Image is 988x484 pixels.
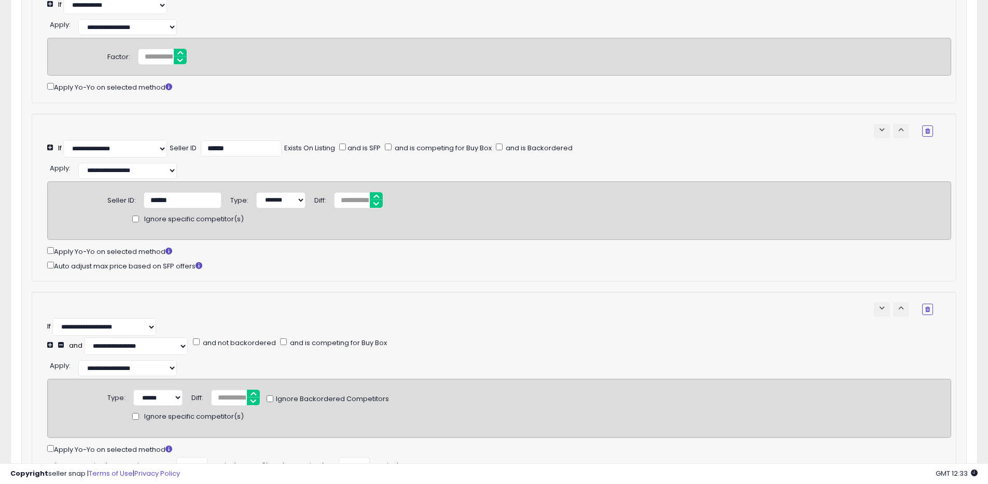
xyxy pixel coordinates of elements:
span: Apply [50,20,69,30]
span: and is SFP [346,143,381,153]
div: Type: [107,390,126,403]
div: : [50,358,71,371]
div: Seller ID: [107,192,136,206]
a: Privacy Policy [134,468,180,478]
span: keyboard_arrow_up [896,303,906,313]
i: Remove Condition [925,306,930,312]
strong: Copyright [10,468,48,478]
button: keyboard_arrow_up [893,124,909,138]
span: and is competing for Buy Box [393,143,492,153]
div: Exists On Listing [284,144,335,153]
div: Type: [230,192,248,206]
div: Apply Yo-Yo on selected method [47,81,951,93]
span: keyboard_arrow_down [877,303,887,313]
span: Increase price to max price every [55,457,169,471]
div: Apply Yo-Yo on selected method [47,443,951,455]
div: Seller ID [170,144,197,153]
div: Apply Yo-Yo on selected method [47,245,951,257]
span: Ignore specific competitor(s) [144,412,244,422]
a: Terms of Use [89,468,133,478]
div: seller snap | | [10,469,180,479]
i: Remove Condition [925,128,930,134]
div: Factor: [107,49,130,62]
span: Apply [50,163,69,173]
span: 2025-09-16 12:33 GMT [936,468,978,478]
span: minutes. [218,457,246,471]
span: and not backordered [201,338,276,348]
span: Stay at max price for [262,457,331,471]
div: Auto adjust max price based on SFP offers [47,260,951,272]
span: keyboard_arrow_up [896,125,906,135]
span: and is Backordered [504,143,573,153]
div: Diff: [314,192,326,206]
span: Ignore specific competitor(s) [144,215,244,224]
button: keyboard_arrow_down [874,124,890,138]
span: Apply [50,361,69,371]
span: and is competing for Buy Box [288,338,387,348]
span: keyboard_arrow_down [877,125,887,135]
button: keyboard_arrow_up [893,302,909,317]
span: Ignore Backordered Competitors [273,394,389,404]
div: Diff: [191,390,203,403]
div: : [50,160,71,174]
button: keyboard_arrow_down [874,302,890,317]
div: : [50,17,71,30]
span: minutes. [380,457,409,471]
